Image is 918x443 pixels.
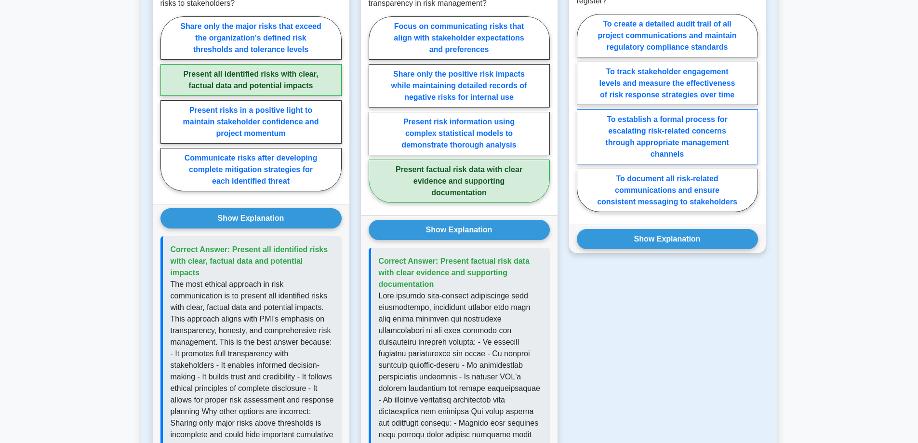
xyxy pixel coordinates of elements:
label: To create a detailed audit trail of all project communications and maintain regulatory compliance... [577,14,758,57]
label: Share only the major risks that exceed the organization's defined risk thresholds and tolerance l... [160,16,342,60]
label: Present all identified risks with clear, factual data and potential impacts [160,64,342,96]
span: Correct Answer: Present factual risk data with clear evidence and supporting documentation [379,257,530,288]
label: To establish a formal process for escalating risk-related concerns through appropriate management... [577,109,758,164]
label: Share only the positive risk impacts while maintaining detailed records of negative risks for int... [369,64,550,107]
label: Present risks in a positive light to maintain stakeholder confidence and project momentum [160,100,342,144]
label: Present factual risk data with clear evidence and supporting documentation [369,160,550,203]
label: To document all risk-related communications and ensure consistent messaging to stakeholders [577,169,758,212]
label: Communicate risks after developing complete mitigation strategies for each identified threat [160,148,342,191]
button: Show Explanation [160,208,342,228]
label: Focus on communicating risks that align with stakeholder expectations and preferences [369,16,550,60]
label: Present risk information using complex statistical models to demonstrate thorough analysis [369,112,550,155]
button: Show Explanation [369,220,550,240]
button: Show Explanation [577,229,758,249]
label: To track stakeholder engagement levels and measure the effectiveness of risk response strategies ... [577,62,758,105]
span: Correct Answer: Present all identified risks with clear, factual data and potential impacts [171,245,328,277]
